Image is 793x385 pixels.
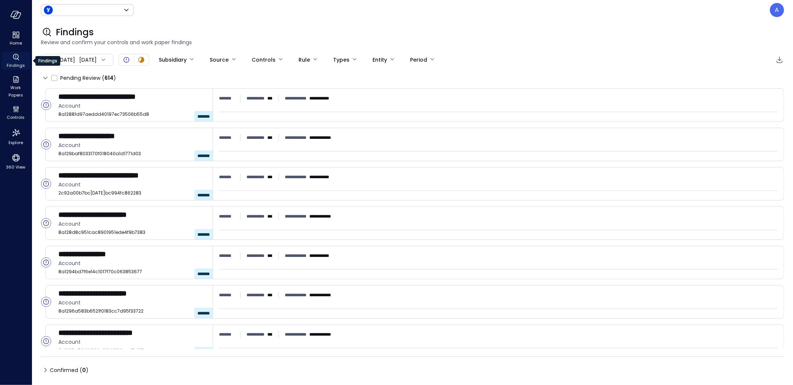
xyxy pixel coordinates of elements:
p: A [775,6,779,14]
div: Period [410,53,427,66]
span: Account [58,338,207,346]
div: Controls [252,53,275,66]
span: [DATE] [58,56,75,64]
span: Review and confirm your controls and work paper findings [41,38,784,46]
div: Subsidiary [159,53,187,66]
div: Rule [299,53,310,66]
span: Controls [7,114,25,121]
span: Account [58,298,207,307]
div: ( ) [102,74,116,82]
div: In Progress [137,55,146,64]
span: 0 [82,366,86,374]
span: 8a1294bd7f6e14c1017f70c063853677 [58,268,207,275]
div: Open [122,55,131,64]
div: Open [41,336,51,346]
img: Icon [44,6,53,14]
div: Open [41,179,51,189]
div: Entity [373,53,387,66]
span: 8a128d8c951cac8901951ede4f9b7383 [58,229,207,236]
div: Findings [1,52,30,70]
span: 360 View [6,163,26,171]
div: Findings [35,56,60,66]
div: Open [41,100,51,110]
span: 8a1296a583b6521f0183cc7d95f33722 [58,307,207,315]
div: Export to CSV [775,55,784,65]
span: 8a1288c5946f392c01948122eeef5d07 [58,347,207,354]
div: Assaf [770,3,784,17]
div: Open [41,139,51,150]
span: 2c92a00b7bc3feb1017bc994fc862283 [58,189,207,197]
span: 614 [104,74,113,82]
span: 8a129baf8033170f018040a1d1771d03 [58,150,207,157]
div: Open [41,297,51,307]
div: Source [210,53,229,66]
span: Findings [56,26,94,38]
div: Types [333,53,349,66]
span: Account [58,141,207,149]
span: Explore [9,139,23,146]
span: Home [10,39,22,47]
div: Explore [1,126,30,147]
span: Pending Review [60,72,116,84]
span: Work Papers [4,84,27,99]
div: Open [41,257,51,268]
span: Account [58,259,207,267]
span: 8a12881d97aeddd40197ec73506b55d8 [58,111,207,118]
div: 360 View [1,151,30,172]
span: Findings [7,62,25,69]
div: Work Papers [1,74,30,99]
div: Home [1,30,30,48]
div: Controls [1,104,30,122]
span: Account [58,102,207,110]
div: Open [41,218,51,228]
span: Account [58,180,207,189]
span: Account [58,220,207,228]
div: ( ) [80,366,88,374]
span: Confirmed [50,364,88,376]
